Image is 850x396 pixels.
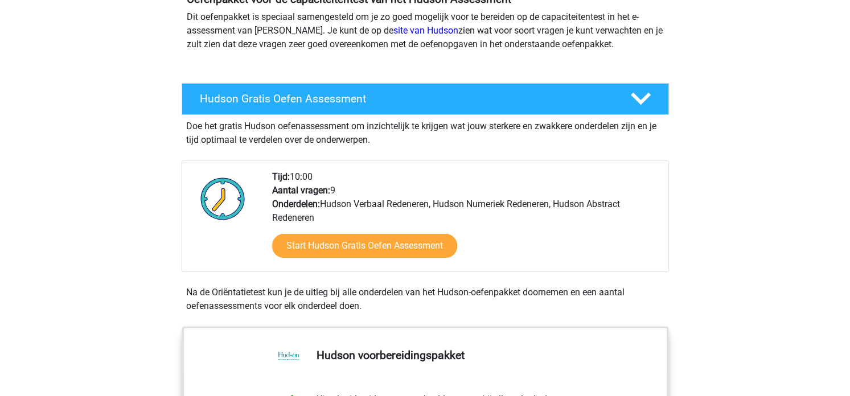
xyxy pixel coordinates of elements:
[182,286,669,313] div: Na de Oriëntatietest kun je de uitleg bij alle onderdelen van het Hudson-oefenpakket doornemen en...
[194,170,252,227] img: Klok
[177,83,674,115] a: Hudson Gratis Oefen Assessment
[182,115,669,147] div: Doe het gratis Hudson oefenassessment om inzichtelijk te krijgen wat jouw sterkere en zwakkere on...
[187,10,664,51] p: Dit oefenpakket is speciaal samengesteld om je zo goed mogelijk voor te bereiden op de capaciteit...
[272,199,320,209] b: Onderdelen:
[272,171,290,182] b: Tijd:
[393,25,458,36] a: site van Hudson
[272,234,457,258] a: Start Hudson Gratis Oefen Assessment
[200,92,612,105] h4: Hudson Gratis Oefen Assessment
[272,185,330,196] b: Aantal vragen:
[264,170,668,271] div: 10:00 9 Hudson Verbaal Redeneren, Hudson Numeriek Redeneren, Hudson Abstract Redeneren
